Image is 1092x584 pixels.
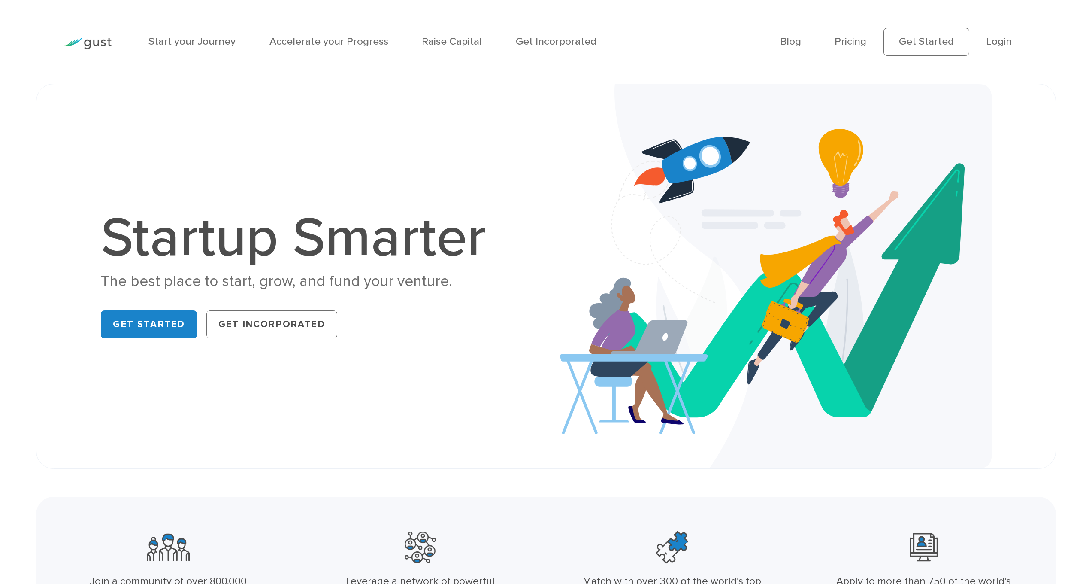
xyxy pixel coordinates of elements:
a: Login [986,35,1012,48]
h1: Startup Smarter [101,210,502,266]
a: Pricing [835,35,866,48]
a: Get Started [101,310,197,338]
a: Get Started [883,28,969,55]
img: Startup Smarter Hero [560,84,992,468]
a: Accelerate your Progress [269,35,388,48]
img: Top Accelerators [656,526,688,569]
img: Community Founders [147,526,190,569]
img: Gust Logo [64,38,112,49]
img: Leading Angel Investment [910,526,938,569]
a: Get Incorporated [516,35,596,48]
a: Raise Capital [422,35,482,48]
div: The best place to start, grow, and fund your venture. [101,271,502,292]
img: Powerful Partners [405,526,436,569]
a: Get Incorporated [206,310,337,338]
a: Start your Journey [148,35,236,48]
a: Blog [780,35,801,48]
